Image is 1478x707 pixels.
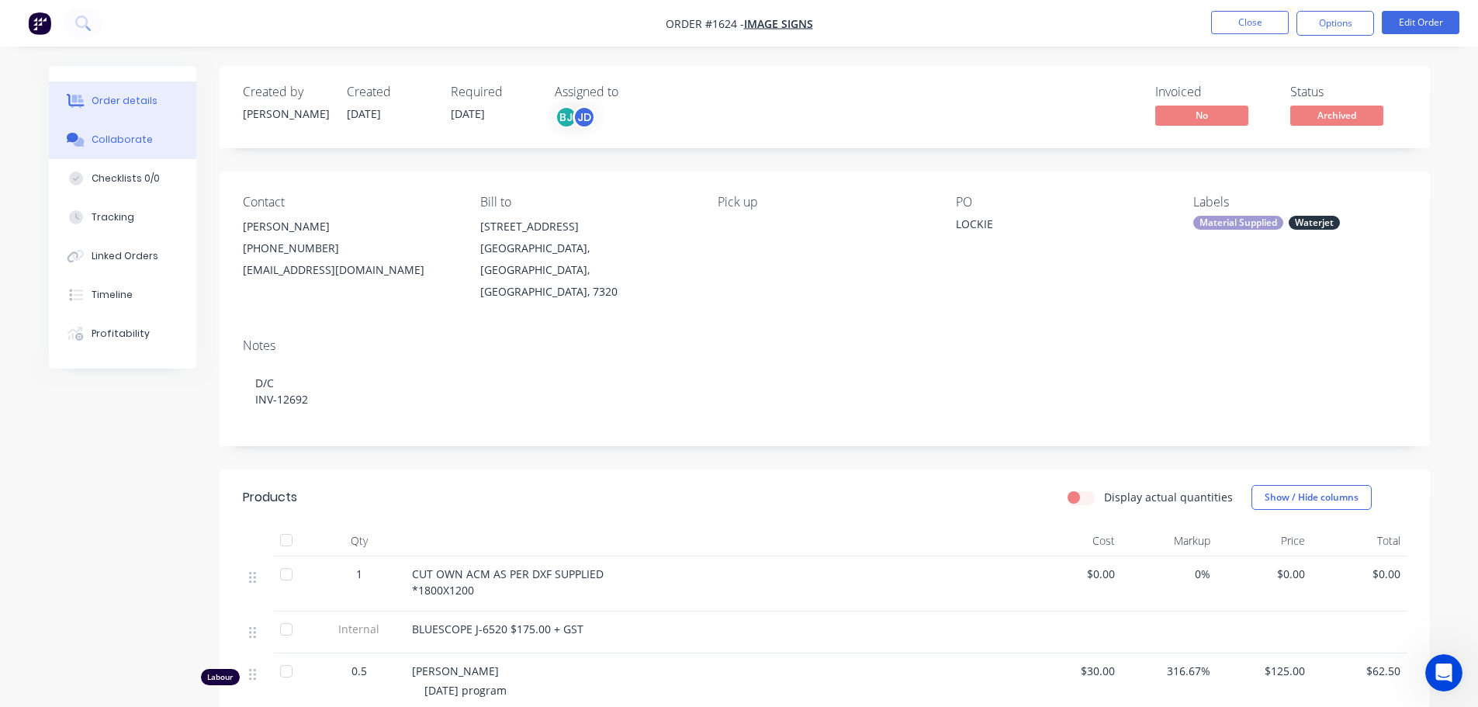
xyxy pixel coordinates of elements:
div: BJ [555,106,578,129]
div: [PERSON_NAME] [69,235,159,251]
div: Cost [1026,525,1122,556]
span: $30.00 [1033,663,1116,679]
p: How can we help? [31,137,279,163]
span: $0.00 [1317,566,1400,582]
div: Factory Weekly Updates - [DATE] [32,465,251,481]
div: Ask a questionAI Agent and team can help [16,272,295,331]
div: Labels [1193,195,1406,210]
div: Assigned to [555,85,710,99]
div: Pick up [718,195,930,210]
span: [DATE] program [424,683,507,698]
div: AI Agent and team can help [32,302,260,318]
button: Checklists 0/0 [49,159,196,198]
div: Created [347,85,432,99]
div: Contact [243,195,455,210]
div: Waterjet [1289,216,1340,230]
img: Factory [28,12,51,35]
div: Markup [1121,525,1217,556]
div: Labour [201,669,240,685]
span: [DATE] [451,106,485,121]
div: Recent messageProfile image for Paulperfect thanks[PERSON_NAME]•19h ago [16,183,295,265]
div: [STREET_ADDRESS] [480,216,693,237]
div: Required [451,85,536,99]
img: logo [31,29,123,54]
div: Collaborate [92,133,153,147]
div: Status [1290,85,1407,99]
button: Tracking [49,198,196,237]
div: Material Supplied [1193,216,1283,230]
div: Linked Orders [92,249,158,263]
div: New featureImprovementFactory Weekly Updates - [DATE] [16,425,295,514]
span: News [179,523,209,534]
div: PO [956,195,1168,210]
div: Profile image for Paulperfect thanks[PERSON_NAME]•19h ago [16,206,294,264]
div: JD [573,106,596,129]
div: [PHONE_NUMBER] [243,237,455,259]
div: [GEOGRAPHIC_DATA], [GEOGRAPHIC_DATA], [GEOGRAPHIC_DATA], 7320 [480,237,693,303]
div: Price [1217,525,1312,556]
div: Created by [243,85,328,99]
div: Close [267,25,295,53]
span: Help [259,523,284,534]
span: 0.5 [351,663,367,679]
div: Bill to [480,195,693,210]
div: Recent message [32,196,279,213]
div: LOCKIE [956,216,1150,237]
span: [PERSON_NAME] [412,664,499,678]
div: Checklists 0/0 [92,172,160,185]
div: Ask a question [32,286,260,302]
button: Close [1211,11,1289,34]
span: perfect thanks [69,220,148,233]
img: Profile image for Paul [32,220,63,251]
div: Tracking [92,210,134,224]
div: Total [1311,525,1407,556]
span: [DATE] [347,106,381,121]
div: Notes [243,338,1407,353]
span: 1 [356,566,362,582]
button: Options [1296,11,1374,36]
span: $125.00 [1223,663,1306,679]
span: Archived [1290,106,1383,125]
span: Messages [90,523,144,534]
div: Order details [92,94,157,108]
div: Timeline [92,288,133,302]
span: 316.67% [1127,663,1210,679]
span: Order #1624 - [666,16,744,31]
div: [PERSON_NAME] [243,106,328,122]
button: Show / Hide columns [1251,485,1372,510]
span: Home [21,523,56,534]
div: Invoiced [1155,85,1272,99]
div: [STREET_ADDRESS][GEOGRAPHIC_DATA], [GEOGRAPHIC_DATA], [GEOGRAPHIC_DATA], 7320 [480,216,693,303]
div: Improvement [114,438,196,456]
div: • 19h ago [162,235,213,251]
button: Edit Order [1382,11,1459,34]
div: [PERSON_NAME] [243,216,455,237]
span: $62.50 [1317,663,1400,679]
span: $0.00 [1223,566,1306,582]
div: Profitability [92,327,150,341]
label: Display actual quantities [1104,489,1233,505]
div: Products [243,488,297,507]
span: CUT OWN ACM AS PER DXF SUPPLIED *1800X1200 [412,567,604,598]
button: Share it with us [32,375,279,406]
div: [EMAIL_ADDRESS][DOMAIN_NAME] [243,259,455,281]
button: Messages [78,484,155,546]
span: BLUESCOPE J-6520 $175.00 + GST [412,622,583,636]
button: Linked Orders [49,237,196,276]
iframe: Intercom live chat [1425,654,1462,691]
span: No [1155,106,1248,125]
p: Hi Bronte [31,110,279,137]
button: Timeline [49,276,196,314]
button: BJJD [555,106,596,129]
button: Order details [49,81,196,120]
span: Internal [319,621,400,637]
div: Qty [313,525,406,556]
a: Image Signs [744,16,813,31]
button: Help [233,484,310,546]
span: $0.00 [1033,566,1116,582]
button: Profitability [49,314,196,353]
button: Collaborate [49,120,196,159]
span: 0% [1127,566,1210,582]
button: News [155,484,233,546]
